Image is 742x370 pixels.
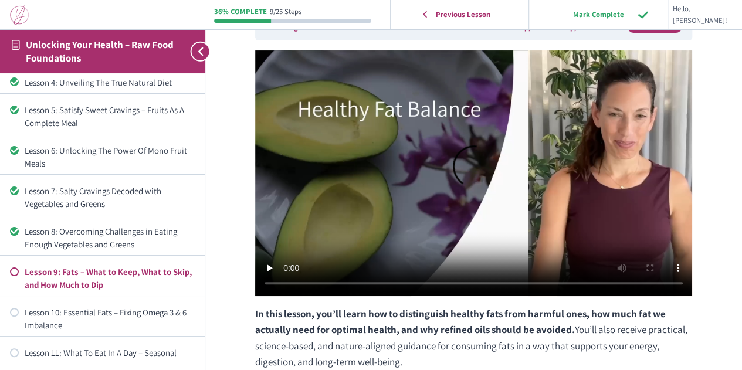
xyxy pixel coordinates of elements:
div: Completed [10,186,19,195]
a: Not started Lesson 10: Essential Fats – Fixing Omega 3 & 6 Imbalance [10,306,195,331]
div: 36% Complete [214,8,267,16]
div: Not started [10,308,19,317]
div: Not started [10,267,19,276]
a: Completed Lesson 5: Satisfy Sweet Cravings – Fruits As A Complete Meal [10,104,195,129]
a: Previous Lesson [394,2,526,26]
div: Completed [10,106,19,114]
div: Lesson 9: Fats – What to Keep, What to Skip, and How Much to Dip [25,266,195,291]
strong: In this lesson, you’ll learn how to distinguish healthy fats from harmful ones, how much fat we a... [255,307,666,336]
a: Unlocking Your Health – Raw Food Foundations [265,22,422,32]
div: Lesson 7: Salty Cravings Decoded with Vegetables and Greens [25,185,195,210]
div: Lesson 5: Satisfy Sweet Cravings – Fruits As A Complete Meal [25,104,195,129]
a: Completed Lesson 4: Unveiling The True Natural Diet [10,76,195,89]
div: 9/25 Steps [270,8,301,16]
div: Completed [10,227,19,236]
div: Lesson 10: Essential Fats – Fixing Omega 3 & 6 Imbalance [25,306,195,331]
div: Completed [10,146,19,155]
div: Lesson 4: Unveiling The True Natural Diet [25,76,195,89]
p: You’ll also receive practical, science-based, and nature-aligned guidance for consuming fats in a... [255,306,692,370]
a: Unlocking Your Health – Raw Food Foundations [26,38,174,65]
span: Hello, [PERSON_NAME]! [673,3,727,27]
a: Not started Lesson 9: Fats – What to Keep, What to Skip, and How Much to Dip [10,266,195,291]
a: Completed Lesson 7: Salty Cravings Decoded with Vegetables and Greens [10,185,195,210]
input: Mark Complete [542,2,655,26]
span: Previous Lesson [428,10,498,19]
div: Not started [10,348,19,357]
a: Completed Lesson 6: Unlocking The Power Of Mono Fruit Meals [10,144,195,169]
a: Completed Lesson 8: Overcoming Challenges in Eating Enough Vegetables and Greens [10,225,195,250]
button: Toggle sidebar navigation [184,29,205,73]
div: Lesson 8: Overcoming Challenges in Eating Enough Vegetables and Greens [25,225,195,250]
div: Lesson 6: Unlocking The Power Of Mono Fruit Meals [25,144,195,169]
div: Completed [10,77,19,86]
